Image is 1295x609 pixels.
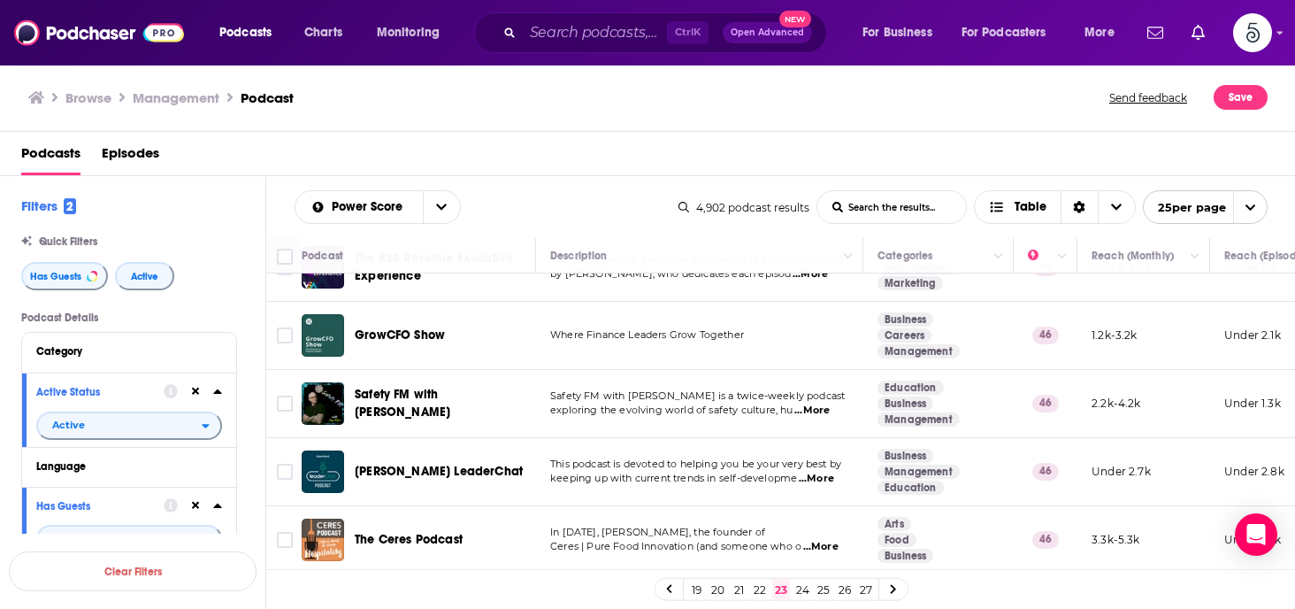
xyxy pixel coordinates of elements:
[1233,13,1272,52] span: Logged in as Spiral5-G2
[277,396,293,412] span: Toggle select row
[36,381,164,403] button: Active Status
[1214,85,1268,110] button: Save
[133,89,219,106] h1: Management
[332,201,409,213] span: Power Score
[1224,464,1284,479] p: Under 2.8k
[709,579,726,600] a: 20
[377,20,440,45] span: Monitoring
[1072,19,1137,47] button: open menu
[838,246,859,267] button: Column Actions
[102,139,159,175] span: Episodes
[550,245,607,266] div: Description
[877,328,931,343] a: Careers
[1235,513,1277,556] div: Open Intercom Messenger
[64,198,76,214] span: 2
[1032,531,1059,549] p: 46
[39,235,97,248] span: Quick Filters
[550,540,801,552] span: Ceres | Pure Food Innovation (and someone who o
[730,579,747,600] a: 21
[550,267,791,280] span: by [PERSON_NAME], who dedicates each episod
[1015,201,1046,213] span: Table
[862,20,932,45] span: For Business
[1052,246,1073,267] button: Column Actions
[293,19,353,47] a: Charts
[793,267,828,281] span: ...More
[30,272,81,281] span: Has Guests
[803,540,839,554] span: ...More
[355,464,523,479] span: [PERSON_NAME] LeaderChat
[877,465,960,479] a: Management
[36,495,164,517] button: Has Guests
[1144,194,1226,221] span: 25 per page
[295,190,461,224] h2: Choose List sort
[277,532,293,548] span: Toggle select row
[36,500,152,513] div: Has Guests
[364,19,463,47] button: open menu
[1032,327,1059,344] p: 46
[241,89,294,106] h3: Podcast
[1224,328,1281,343] p: Under 2.1k
[219,20,272,45] span: Podcasts
[295,201,423,213] button: open menu
[1224,532,1281,547] p: Under 1.6k
[550,404,793,416] span: exploring the evolving world of safety culture, hu
[355,251,513,283] span: The B2B Revenue Executive Experience
[1092,464,1151,479] p: Under 2.7k
[877,276,943,290] a: Marketing
[1233,13,1272,52] img: User Profile
[36,345,211,358] div: Category
[14,16,184,50] img: Podchaser - Follow, Share and Rate Podcasts
[950,19,1072,47] button: open menu
[277,259,293,275] span: Toggle select row
[36,525,222,553] button: open menu
[550,472,797,484] span: keeping up with current trends in self-developme
[36,525,222,553] h2: filter dropdown
[877,397,933,411] a: Business
[850,19,954,47] button: open menu
[1092,245,1174,266] div: Reach (Monthly)
[207,19,295,47] button: open menu
[877,412,960,427] a: Management
[36,455,222,477] button: Language
[302,519,344,561] img: The Ceres Podcast
[65,89,111,106] a: Browse
[277,464,293,480] span: Toggle select row
[131,272,158,281] span: Active
[877,245,932,266] div: Categories
[799,472,834,486] span: ...More
[302,451,344,493] img: Blanchard LeaderChat
[550,389,845,402] span: Safety FM with [PERSON_NAME] is a twice-weekly podcast
[355,387,450,420] span: Safety FM with [PERSON_NAME]
[772,579,790,600] a: 23
[877,533,916,547] a: Food
[523,19,667,47] input: Search podcasts, credits, & more...
[877,381,944,395] a: Education
[550,458,841,470] span: This podcast is devoted to helping you be your very best by
[21,139,80,175] span: Podcasts
[667,21,709,44] span: Ctrl K
[678,201,809,214] div: 4,902 podcast results
[793,579,811,600] a: 24
[1092,328,1138,343] p: 1.2k-3.2k
[1184,18,1212,48] a: Show notifications dropdown
[550,328,744,341] span: Where Finance Leaders Grow Together
[779,11,811,27] span: New
[21,312,237,324] p: Podcast Details
[302,314,344,357] a: GrowCFO Show
[304,20,342,45] span: Charts
[36,340,222,362] button: Category
[1092,396,1141,411] p: 2.2k-4.2k
[491,12,844,53] div: Search podcasts, credits, & more...
[302,382,344,425] a: Safety FM with Jay Allen
[877,517,911,531] a: Arts
[36,412,222,440] button: open menu
[355,386,530,421] a: Safety FM with [PERSON_NAME]
[1032,395,1059,412] p: 46
[21,197,76,214] h2: Filters
[962,20,1046,45] span: For Podcasters
[1184,246,1206,267] button: Column Actions
[877,344,960,358] a: Management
